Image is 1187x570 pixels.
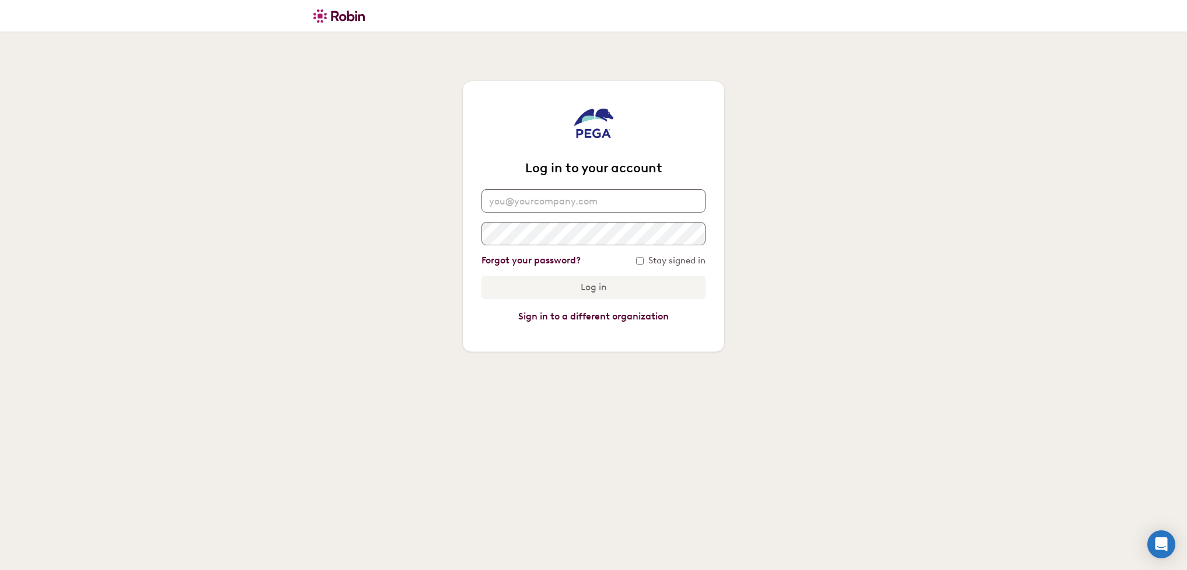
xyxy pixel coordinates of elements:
[313,9,365,23] img: Robin
[1147,530,1175,558] div: Open Intercom Messenger
[570,100,617,147] img: Pegasystems
[636,257,644,265] input: Stay signed in
[481,255,581,266] a: Forgot your password?
[481,158,706,185] h2: Log in to your account
[481,189,706,213] input: you@yourcompany.com
[648,255,706,266] span: Stay signed in
[518,311,669,322] a: Sign in to a different organization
